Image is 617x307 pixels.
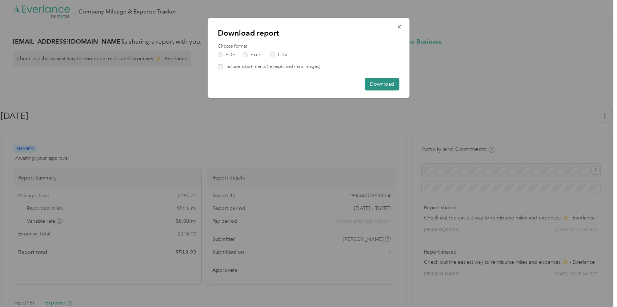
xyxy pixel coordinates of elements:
label: Choose format [218,43,399,50]
button: Download [365,78,399,90]
label: Excel [243,52,263,57]
label: Include attachments (receipts and map images) [223,64,320,70]
label: PDF [218,52,235,57]
label: CSV [270,52,288,57]
p: Download report [218,28,399,38]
